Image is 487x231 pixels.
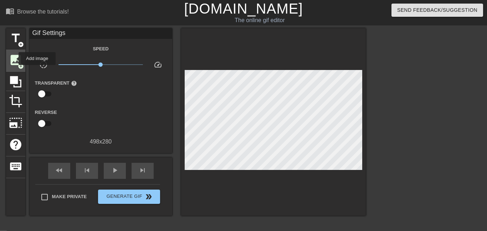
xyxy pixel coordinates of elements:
span: image [9,53,22,67]
label: Reverse [35,109,57,116]
span: add_circle [18,41,24,47]
span: double_arrow [144,192,153,201]
span: fast_rewind [55,166,63,175]
div: The online gif editor [166,16,353,25]
span: crop [9,94,22,108]
span: Make Private [52,193,87,200]
span: title [9,31,22,45]
a: Browse the tutorials! [6,7,69,18]
div: Browse the tutorials! [17,9,69,15]
a: [DOMAIN_NAME] [184,1,303,16]
span: photo_size_select_large [9,116,22,130]
span: slow_motion_video [39,60,48,69]
span: speed [154,60,162,69]
span: skip_previous [83,166,91,175]
label: Speed [93,45,108,52]
span: keyboard [9,160,22,173]
span: Send Feedback/Suggestion [397,6,477,15]
span: help [71,80,77,86]
button: Send Feedback/Suggestion [391,4,483,17]
div: Gif Settings [30,28,172,39]
div: 498 x 280 [30,137,172,146]
span: add_circle [18,63,24,69]
span: skip_next [138,166,147,175]
span: menu_book [6,7,14,15]
span: help [9,138,22,151]
button: Generate Gif [98,190,160,204]
span: Generate Gif [101,192,157,201]
label: Transparent [35,80,77,87]
span: play_arrow [111,166,119,175]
